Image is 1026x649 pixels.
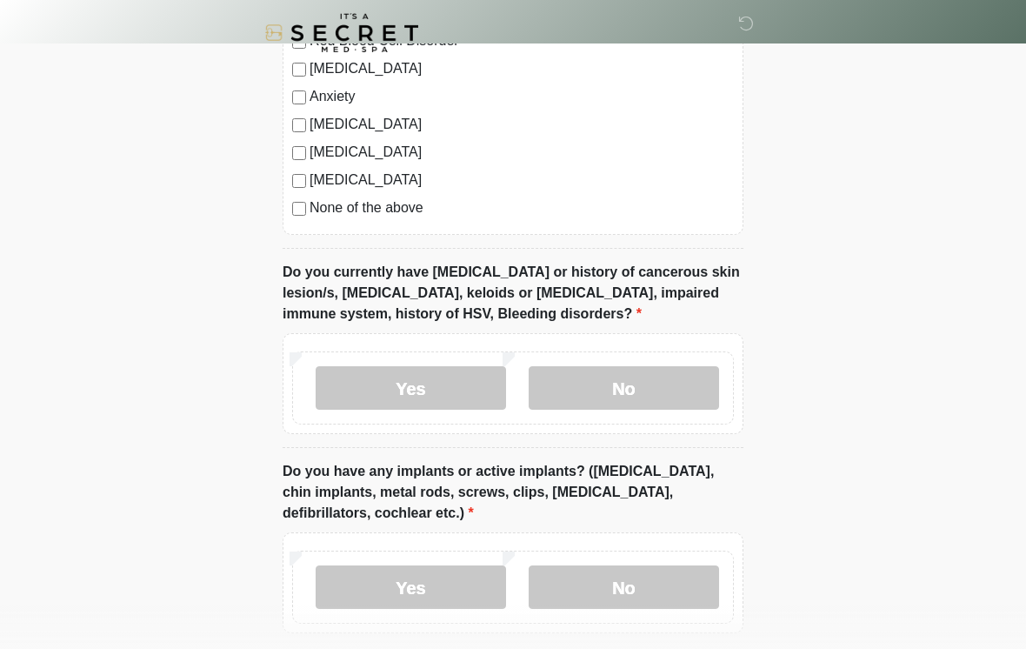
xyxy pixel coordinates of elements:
label: None of the above [310,197,734,218]
label: Anxiety [310,86,734,107]
input: [MEDICAL_DATA] [292,146,306,160]
label: [MEDICAL_DATA] [310,170,734,191]
img: It's A Secret Med Spa Logo [265,13,418,52]
label: Yes [316,366,506,410]
label: [MEDICAL_DATA] [310,142,734,163]
input: [MEDICAL_DATA] [292,174,306,188]
label: No [529,366,719,410]
label: No [529,565,719,609]
label: Do you have any implants or active implants? ([MEDICAL_DATA], chin implants, metal rods, screws, ... [283,461,743,524]
input: [MEDICAL_DATA] [292,63,306,77]
label: [MEDICAL_DATA] [310,58,734,79]
label: [MEDICAL_DATA] [310,114,734,135]
label: Yes [316,565,506,609]
label: Do you currently have [MEDICAL_DATA] or history of cancerous skin lesion/s, [MEDICAL_DATA], keloi... [283,262,743,324]
input: Anxiety [292,90,306,104]
input: None of the above [292,202,306,216]
input: [MEDICAL_DATA] [292,118,306,132]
